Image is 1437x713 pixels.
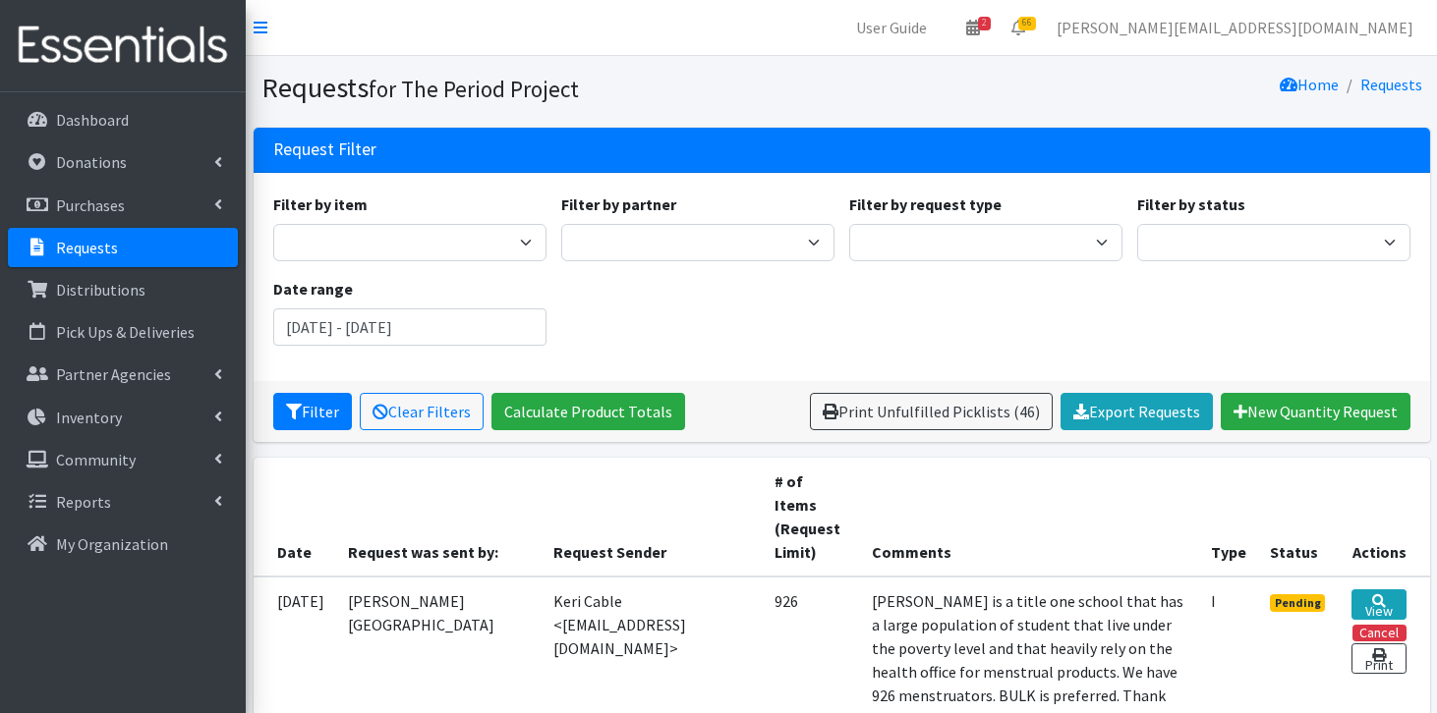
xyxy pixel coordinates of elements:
[56,195,125,215] p: Purchases
[8,440,238,479] a: Community
[273,308,546,346] input: January 1, 2011 - December 31, 2011
[8,228,238,267] a: Requests
[1258,458,1341,576] th: Status
[8,355,238,394] a: Partner Agencies
[360,393,484,430] a: Clear Filters
[56,492,111,512] p: Reports
[950,8,996,47] a: 2
[978,17,991,30] span: 2
[273,192,368,216] label: Filter by item
[996,8,1041,47] a: 66
[8,312,238,352] a: Pick Ups & Deliveries
[561,192,676,216] label: Filter by partner
[860,458,1199,576] th: Comments
[1199,458,1258,576] th: Type
[810,393,1053,430] a: Print Unfulfilled Picklists (46)
[1137,192,1245,216] label: Filter by status
[8,482,238,521] a: Reports
[1211,591,1216,611] abbr: Individual
[1061,393,1213,430] a: Export Requests
[254,458,336,576] th: Date
[1270,594,1326,612] span: Pending
[8,100,238,139] a: Dashboard
[273,139,376,160] h3: Request Filter
[1352,625,1407,641] button: Cancel
[8,398,238,437] a: Inventory
[8,13,238,79] img: HumanEssentials
[56,450,136,469] p: Community
[8,142,238,182] a: Donations
[840,8,943,47] a: User Guide
[1018,17,1036,30] span: 66
[261,71,834,105] h1: Requests
[491,393,685,430] a: Calculate Product Totals
[56,322,195,342] p: Pick Ups & Deliveries
[56,364,171,384] p: Partner Agencies
[273,393,352,430] button: Filter
[763,458,860,576] th: # of Items (Request Limit)
[542,458,763,576] th: Request Sender
[56,280,145,300] p: Distributions
[1280,75,1339,94] a: Home
[849,192,1002,216] label: Filter by request type
[1340,458,1429,576] th: Actions
[1351,643,1406,674] a: Print
[1041,8,1429,47] a: [PERSON_NAME][EMAIL_ADDRESS][DOMAIN_NAME]
[8,270,238,309] a: Distributions
[8,186,238,225] a: Purchases
[56,408,122,427] p: Inventory
[336,458,542,576] th: Request was sent by:
[56,152,127,172] p: Donations
[1360,75,1422,94] a: Requests
[1351,589,1406,620] a: View
[273,277,353,301] label: Date range
[8,524,238,564] a: My Organization
[56,110,129,130] p: Dashboard
[56,534,168,554] p: My Organization
[56,238,118,257] p: Requests
[369,75,579,103] small: for The Period Project
[1221,393,1410,430] a: New Quantity Request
